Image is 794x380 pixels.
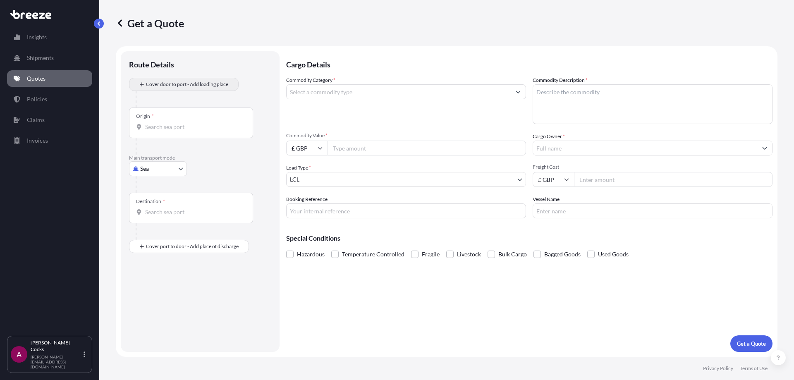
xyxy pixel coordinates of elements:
input: Your internal reference [286,203,526,218]
p: [PERSON_NAME][EMAIL_ADDRESS][DOMAIN_NAME] [31,354,82,369]
span: Livestock [457,248,481,261]
span: A [17,350,22,358]
p: Shipments [27,54,54,62]
a: Invoices [7,132,92,149]
button: Show suggestions [757,141,772,155]
div: Destination [136,198,165,205]
span: Bulk Cargo [498,248,527,261]
a: Quotes [7,70,92,87]
p: Special Conditions [286,235,772,241]
button: LCL [286,172,526,187]
input: Type amount [328,141,526,155]
p: Policies [27,95,47,103]
span: Temperature Controlled [342,248,404,261]
span: Load Type [286,164,311,172]
input: Destination [145,208,243,216]
input: Enter name [533,203,772,218]
p: Cargo Details [286,51,772,76]
p: Invoices [27,136,48,145]
a: Policies [7,91,92,108]
a: Privacy Policy [703,365,733,372]
p: Insights [27,33,47,41]
span: Hazardous [297,248,325,261]
span: LCL [290,175,299,184]
button: Show suggestions [511,84,526,99]
a: Insights [7,29,92,45]
button: Cover port to door - Add place of discharge [129,240,249,253]
p: Main transport mode [129,155,271,161]
input: Enter amount [574,172,772,187]
a: Claims [7,112,92,128]
label: Commodity Description [533,76,588,84]
input: Origin [145,123,243,131]
span: Sea [140,165,149,173]
span: Used Goods [598,248,629,261]
button: Cover door to port - Add loading place [129,78,239,91]
p: Claims [27,116,45,124]
button: Select transport [129,161,187,176]
a: Shipments [7,50,92,66]
p: Get a Quote [737,339,766,348]
label: Booking Reference [286,195,328,203]
input: Select a commodity type [287,84,511,99]
p: Route Details [129,60,174,69]
label: Cargo Owner [533,132,565,141]
span: Freight Cost [533,164,772,170]
a: Terms of Use [740,365,768,372]
div: Origin [136,113,154,119]
span: Bagged Goods [544,248,581,261]
label: Vessel Name [533,195,560,203]
p: [PERSON_NAME] Cocks [31,339,82,353]
span: Cover door to port - Add loading place [146,80,228,88]
span: Fragile [422,248,440,261]
label: Commodity Category [286,76,335,84]
span: Commodity Value [286,132,526,139]
input: Full name [533,141,757,155]
p: Get a Quote [116,17,184,30]
button: Get a Quote [730,335,772,352]
span: Cover port to door - Add place of discharge [146,242,239,251]
p: Quotes [27,74,45,83]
